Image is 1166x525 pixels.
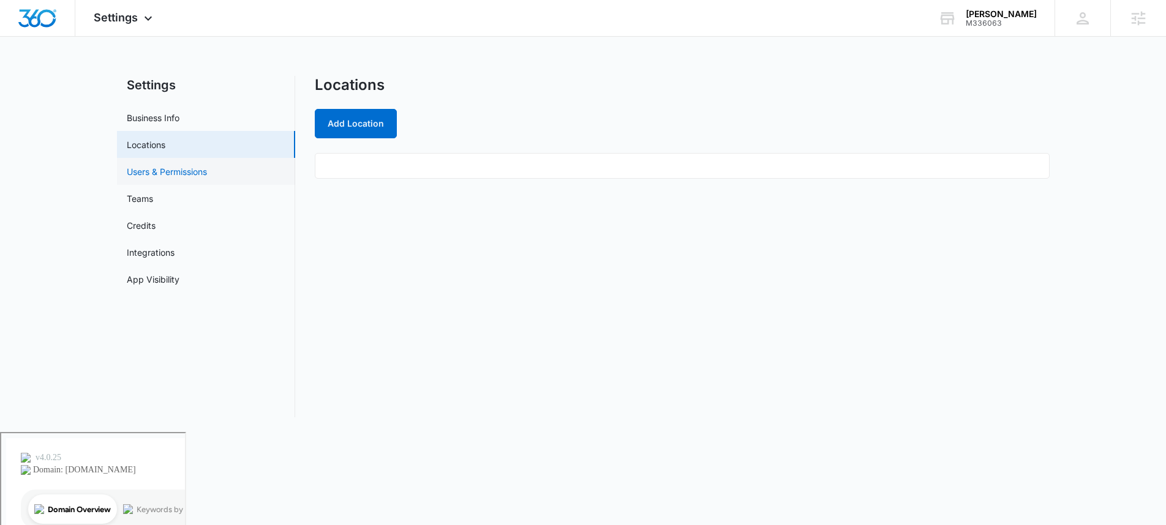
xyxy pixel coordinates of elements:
div: Domain: [DOMAIN_NAME] [32,32,135,42]
div: Keywords by Traffic [135,72,206,80]
h2: Settings [117,76,295,94]
button: Add Location [315,109,397,138]
img: tab_domain_overview_orange.svg [33,71,43,81]
a: Credits [127,219,156,232]
a: Integrations [127,246,175,259]
a: Business Info [127,111,179,124]
h1: Locations [315,76,385,94]
span: Settings [94,11,138,24]
div: v 4.0.25 [34,20,60,29]
a: Users & Permissions [127,165,207,178]
div: account name [966,9,1037,19]
div: account id [966,19,1037,28]
img: tab_keywords_by_traffic_grey.svg [122,71,132,81]
a: App Visibility [127,273,179,286]
img: logo_orange.svg [20,20,29,29]
div: Domain Overview [47,72,110,80]
a: Locations [127,138,165,151]
img: website_grey.svg [20,32,29,42]
a: Teams [127,192,153,205]
a: Add Location [315,118,397,128]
